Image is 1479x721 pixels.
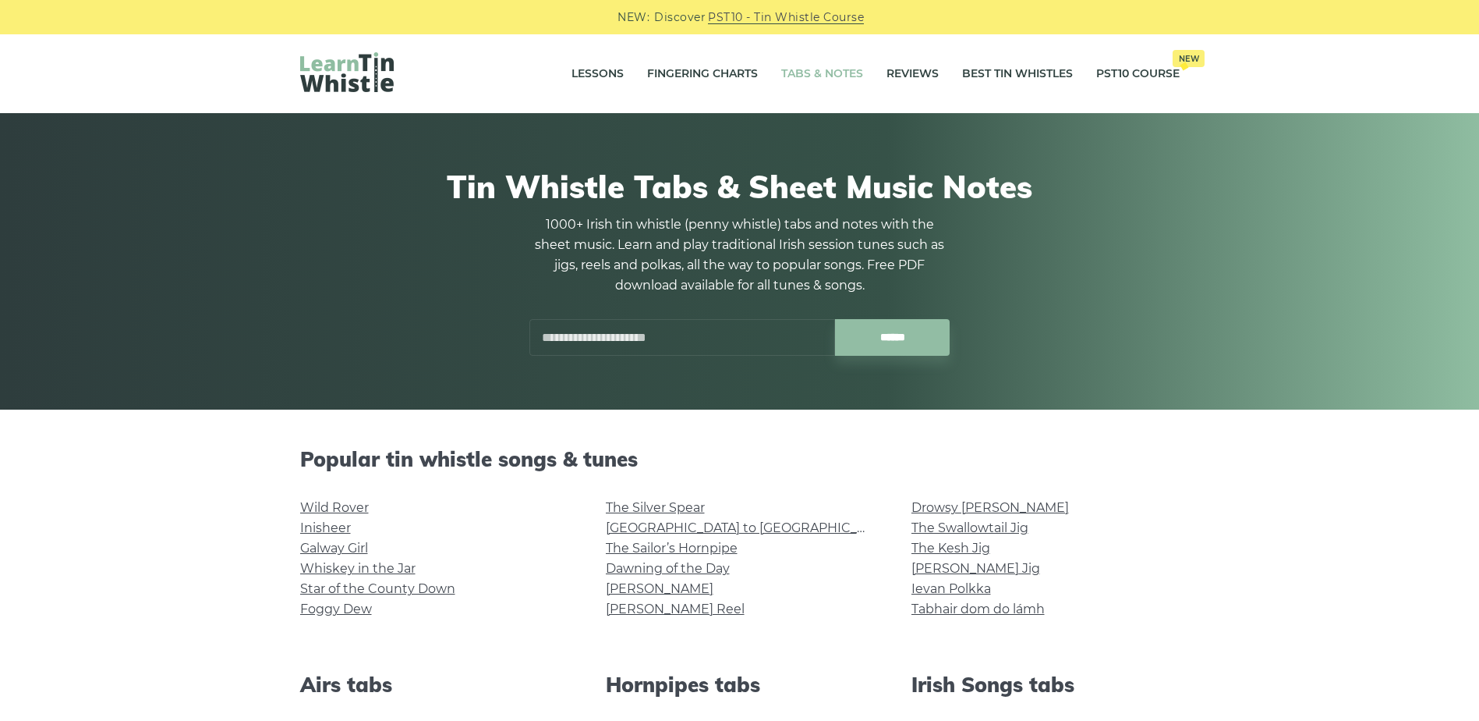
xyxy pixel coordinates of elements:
a: Best Tin Whistles [962,55,1073,94]
p: 1000+ Irish tin whistle (penny whistle) tabs and notes with the sheet music. Learn and play tradi... [529,215,950,296]
a: Whiskey in the Jar [300,561,416,576]
a: Ievan Polkka [911,581,991,596]
a: Reviews [886,55,939,94]
a: Foggy Dew [300,602,372,616]
a: Galway Girl [300,541,368,556]
a: Tabhair dom do lámh [911,602,1045,616]
a: Lessons [571,55,624,94]
a: Star of the County Down [300,581,455,596]
a: The Sailor’s Hornpipe [606,541,738,556]
a: The Swallowtail Jig [911,520,1028,535]
a: Dawning of the Day [606,561,730,576]
h2: Irish Songs tabs [911,673,1180,697]
a: Wild Rover [300,500,369,515]
a: [GEOGRAPHIC_DATA] to [GEOGRAPHIC_DATA] [606,520,893,535]
h1: Tin Whistle Tabs & Sheet Music Notes [300,168,1180,205]
a: Tabs & Notes [781,55,863,94]
img: LearnTinWhistle.com [300,52,394,92]
h2: Hornpipes tabs [606,673,874,697]
a: [PERSON_NAME] [606,581,713,596]
a: Drowsy [PERSON_NAME] [911,500,1069,515]
a: The Kesh Jig [911,541,990,556]
a: Fingering Charts [647,55,758,94]
a: The Silver Spear [606,500,705,515]
h2: Airs tabs [300,673,568,697]
a: [PERSON_NAME] Jig [911,561,1040,576]
h2: Popular tin whistle songs & tunes [300,447,1180,471]
a: Inisheer [300,520,351,535]
a: [PERSON_NAME] Reel [606,602,745,616]
span: New [1173,50,1205,67]
a: PST10 CourseNew [1096,55,1180,94]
